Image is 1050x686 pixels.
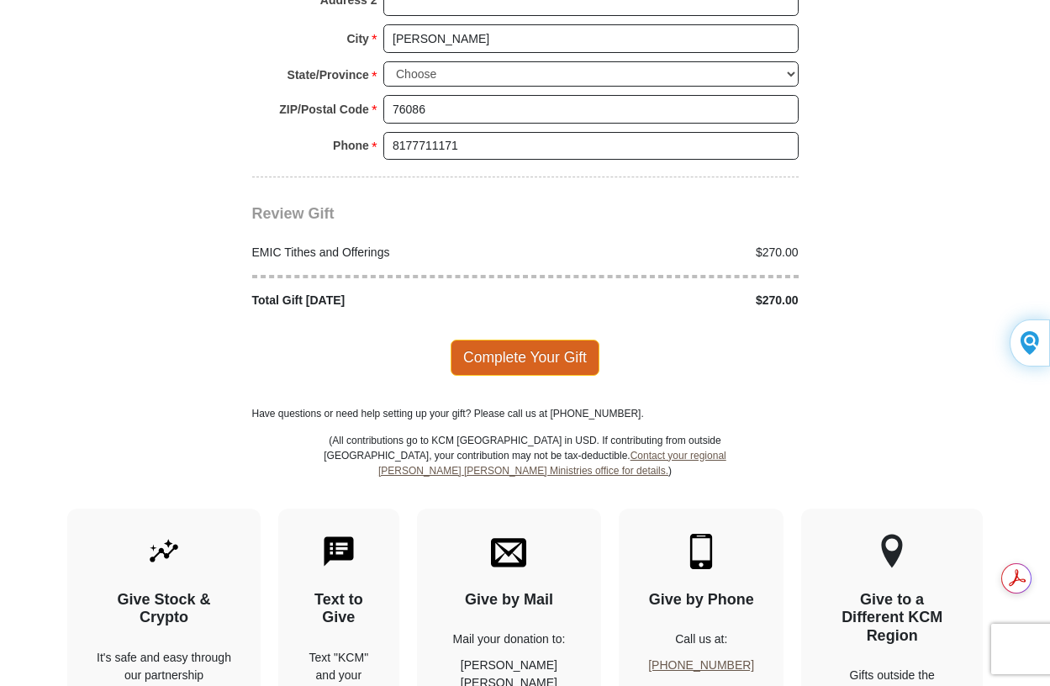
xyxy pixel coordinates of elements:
[525,292,808,309] div: $270.00
[378,450,726,477] a: Contact your regional [PERSON_NAME] [PERSON_NAME] Ministries office for details.
[683,534,719,569] img: mobile.svg
[831,591,953,646] h4: Give to a Different KCM Region
[346,27,368,50] strong: City
[446,591,572,609] h4: Give by Mail
[446,631,572,648] p: Mail your donation to:
[321,534,356,569] img: text-to-give.svg
[648,631,754,648] p: Call us at:
[288,63,369,87] strong: State/Province
[324,433,727,509] p: (All contributions go to KCM [GEOGRAPHIC_DATA] in USD. If contributing from outside [GEOGRAPHIC_D...
[491,534,526,569] img: envelope.svg
[648,658,754,672] a: [PHONE_NUMBER]
[525,244,808,261] div: $270.00
[648,591,754,609] h4: Give by Phone
[279,98,369,121] strong: ZIP/Postal Code
[97,591,231,627] h4: Give Stock & Crypto
[308,591,370,627] h4: Text to Give
[333,134,369,157] strong: Phone
[451,340,599,375] span: Complete Your Gift
[243,244,525,261] div: EMIC Tithes and Offerings
[880,534,904,569] img: other-region
[252,406,799,421] p: Have questions or need help setting up your gift? Please call us at [PHONE_NUMBER].
[146,534,182,569] img: give-by-stock.svg
[243,292,525,309] div: Total Gift [DATE]
[252,205,335,222] span: Review Gift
